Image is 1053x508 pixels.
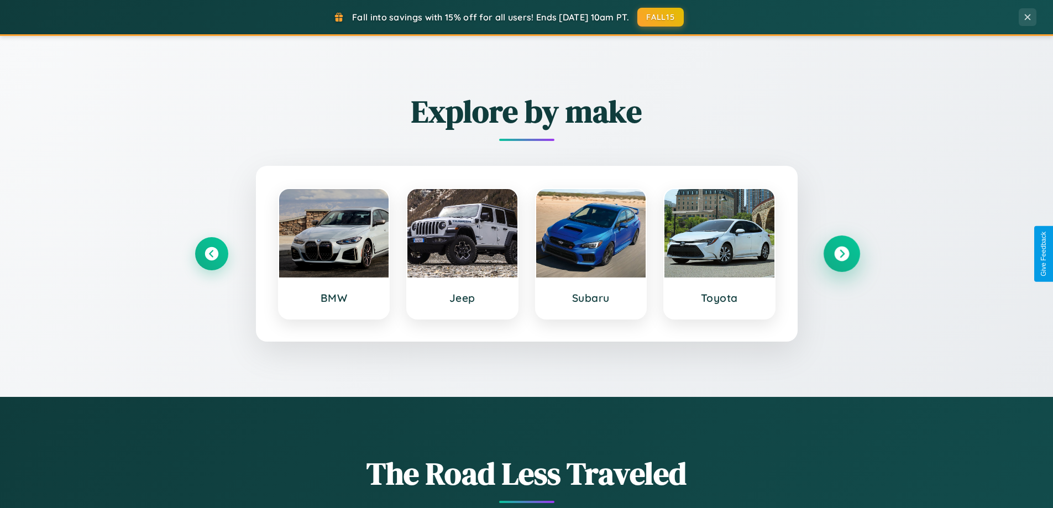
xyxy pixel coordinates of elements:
[352,12,629,23] span: Fall into savings with 15% off for all users! Ends [DATE] 10am PT.
[637,8,684,27] button: FALL15
[290,291,378,305] h3: BMW
[1040,232,1047,276] div: Give Feedback
[418,291,506,305] h3: Jeep
[195,452,858,495] h1: The Road Less Traveled
[675,291,763,305] h3: Toyota
[195,90,858,133] h2: Explore by make
[547,291,635,305] h3: Subaru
